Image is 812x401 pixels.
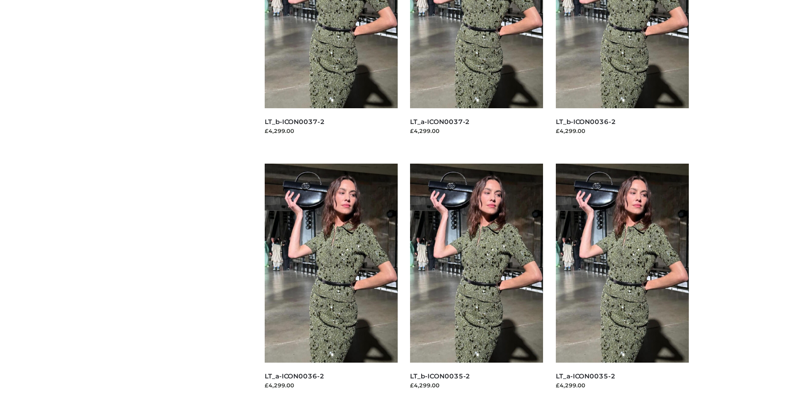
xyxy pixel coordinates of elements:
[410,381,543,389] div: £4,299.00
[556,127,689,135] div: £4,299.00
[410,118,470,126] a: LT_a-ICON0037-2
[410,127,543,135] div: £4,299.00
[265,118,325,126] a: LT_b-ICON0037-2
[556,372,616,380] a: LT_a-ICON0035-2
[410,372,470,380] a: LT_b-ICON0035-2
[265,381,398,389] div: £4,299.00
[265,372,324,380] a: LT_a-ICON0036-2
[556,381,689,389] div: £4,299.00
[556,118,616,126] a: LT_b-ICON0036-2
[265,127,398,135] div: £4,299.00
